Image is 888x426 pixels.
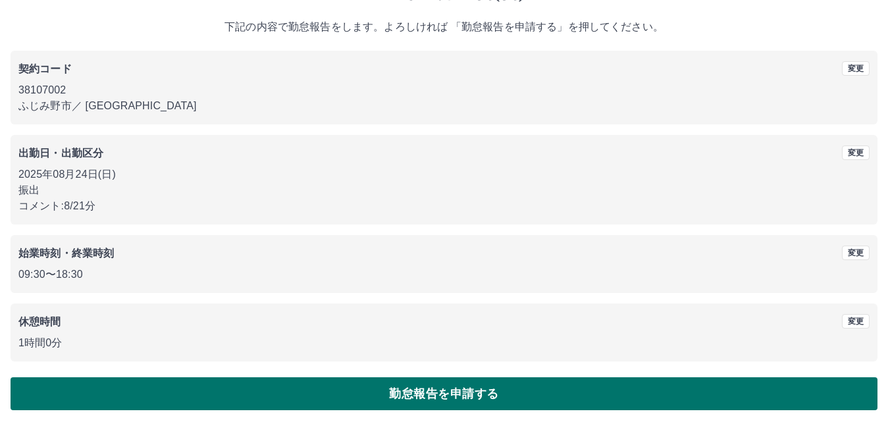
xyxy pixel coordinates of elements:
p: 2025年08月24日(日) [18,167,870,182]
b: 始業時刻・終業時刻 [18,248,114,259]
button: 勤怠報告を申請する [11,377,877,410]
p: ふじみ野市 ／ [GEOGRAPHIC_DATA] [18,98,870,114]
b: 契約コード [18,63,72,74]
p: 1時間0分 [18,335,870,351]
button: 変更 [842,246,870,260]
p: 下記の内容で勤怠報告をします。よろしければ 「勤怠報告を申請する」を押してください。 [11,19,877,35]
b: 休憩時間 [18,316,61,327]
p: 38107002 [18,82,870,98]
p: 09:30 〜 18:30 [18,267,870,282]
button: 変更 [842,61,870,76]
button: 変更 [842,314,870,329]
p: 振出 [18,182,870,198]
button: 変更 [842,146,870,160]
b: 出勤日・出勤区分 [18,147,103,159]
p: コメント: 8/21分 [18,198,870,214]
